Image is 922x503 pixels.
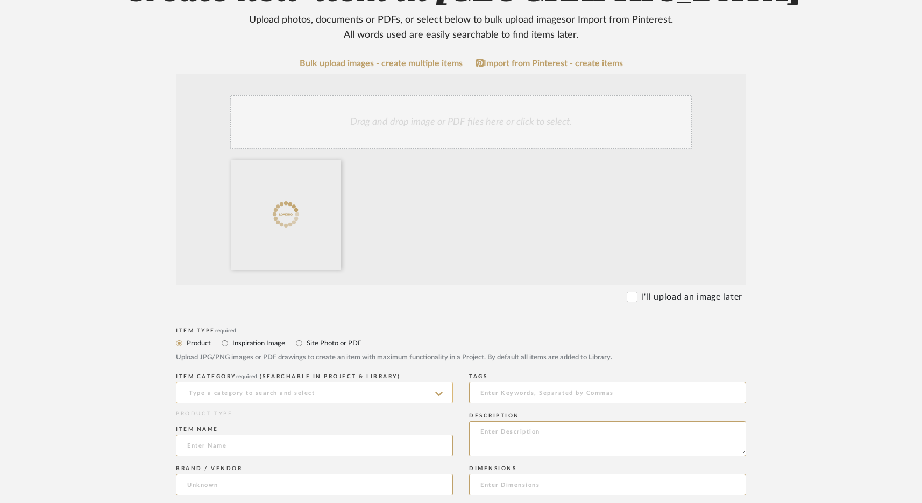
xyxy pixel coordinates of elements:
div: Upload photos, documents or PDFs, or select below to bulk upload images or Import from Pinterest ... [240,12,682,42]
input: Enter Keywords, Separated by Commas [469,382,746,403]
span: (Searchable in Project & Library) [260,374,401,379]
input: Unknown [176,474,453,495]
div: PRODUCT TYPE [176,410,453,418]
div: Upload JPG/PNG images or PDF drawings to create an item with maximum functionality in a Project. ... [176,352,746,363]
div: Dimensions [469,465,746,472]
mat-radio-group: Select item type [176,336,746,350]
span: required [215,328,236,334]
div: Item name [176,426,453,433]
input: Type a category to search and select [176,382,453,403]
div: ITEM CATEGORY [176,373,453,380]
div: Brand / Vendor [176,465,453,472]
span: required [236,374,257,379]
input: Enter Name [176,435,453,456]
input: Enter Dimensions [469,474,746,495]
div: Tags [469,373,746,380]
a: Import from Pinterest - create items [476,59,623,68]
label: Inspiration Image [231,337,285,349]
a: Bulk upload images - create multiple items [300,59,463,68]
div: Description [469,413,746,419]
div: Item Type [176,328,746,334]
label: I'll upload an image later [642,291,742,303]
label: Site Photo or PDF [306,337,361,349]
label: Product [186,337,211,349]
